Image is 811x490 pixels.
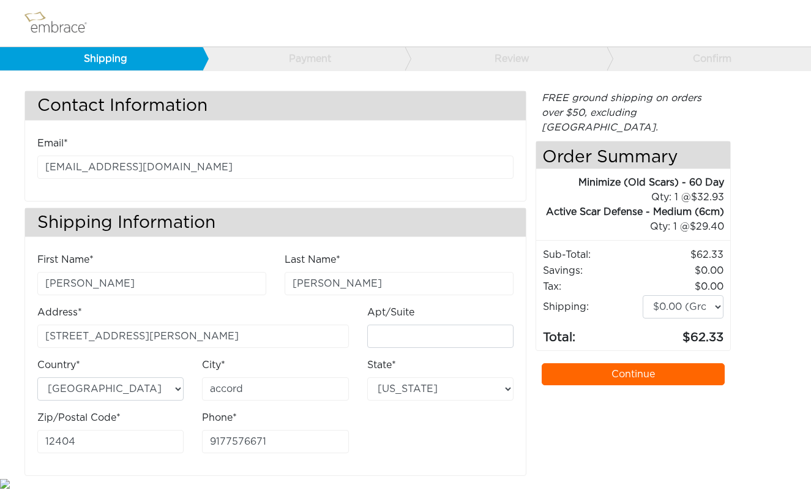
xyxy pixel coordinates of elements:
[202,358,225,372] label: City*
[642,247,724,263] td: 62.33
[536,91,731,135] div: FREE ground shipping on orders over $50, excluding [GEOGRAPHIC_DATA].
[37,252,94,267] label: First Name*
[536,175,724,190] div: Minimize (Old Scars) - 60 Day
[542,295,642,319] td: Shipping:
[542,279,642,295] td: Tax:
[542,263,642,279] td: Savings :
[691,192,724,202] span: 32.93
[21,8,101,39] img: logo.png
[367,358,396,372] label: State*
[642,263,724,279] td: 0.00
[25,208,526,237] h3: Shipping Information
[37,358,80,372] label: Country*
[37,410,121,425] label: Zip/Postal Code*
[536,141,730,169] h4: Order Summary
[642,279,724,295] td: 0.00
[542,363,725,385] a: Continue
[25,91,526,120] h3: Contact Information
[642,319,724,347] td: 62.33
[202,410,237,425] label: Phone*
[405,47,607,70] a: Review
[367,305,414,320] label: Apt/Suite
[37,136,68,151] label: Email*
[542,319,642,347] td: Total:
[690,222,724,232] span: 29.40
[536,205,724,219] div: Active Scar Defense - Medium (6cm)
[202,47,405,70] a: Payment
[542,247,642,263] td: Sub-Total:
[551,219,724,234] div: 1 @
[551,190,724,205] div: 1 @
[607,47,809,70] a: Confirm
[37,305,82,320] label: Address*
[285,252,340,267] label: Last Name*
